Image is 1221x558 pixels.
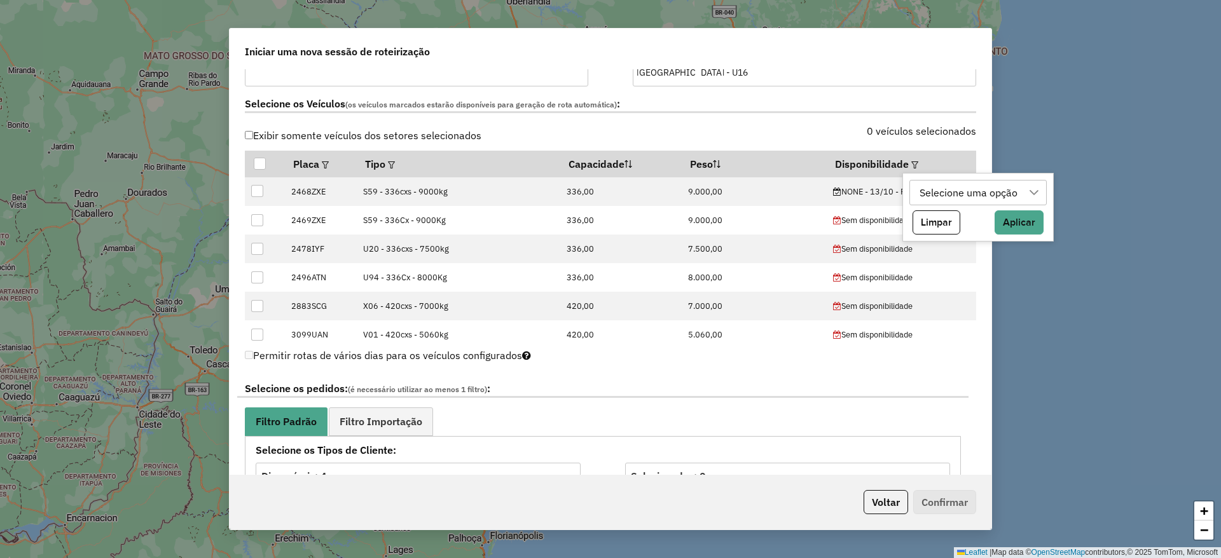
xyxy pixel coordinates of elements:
td: X06 - 420cxs - 7000kg [356,292,560,320]
th: Tipo [356,151,560,177]
span: (os veículos marcados estarão disponíveis para geração de rota automática) [345,100,617,109]
div: Sem disponibilidade [833,329,969,341]
i: 'Roteirizador.NaoPossuiAgenda' | translate [833,303,841,311]
td: 2883SCG [285,292,356,320]
input: Permitir rotas de vários dias para os veículos configurados [245,351,253,359]
i: Selecione pelo menos um veículo [522,350,531,360]
a: Zoom in [1194,501,1213,521]
th: Placa [285,151,356,177]
td: 336,00 [560,206,682,235]
td: S59 - 336Cx - 9000Kg [356,206,560,235]
td: U20 - 336cxs - 7500kg [356,235,560,263]
div: Disponíveis: 4 [261,468,575,484]
i: 'Roteirizador.NaoPossuiAgenda' | translate [833,274,841,282]
td: 5.060,00 [682,320,826,349]
a: Leaflet [957,548,988,557]
div: Selecione uma opção [915,180,1022,205]
td: S59 - 336cxs - 9000kg [356,177,560,206]
td: U94 - 336Cx - 8000Kg [356,263,560,292]
span: (é necessário utilizar ao menos 1 filtro) [348,384,487,394]
strong: Selecione os Tipos de Cliente: [248,442,958,458]
button: Limpar [913,210,960,235]
i: Possui agenda para o dia [833,188,841,196]
td: 9.000,00 [682,206,826,235]
td: 3099UAN [285,320,356,349]
td: 336,00 [560,235,682,263]
div: NONE - 13/10 - PROMAX [833,186,969,198]
td: 2478IYF [285,235,356,263]
td: 336,00 [560,263,682,292]
input: Exibir somente veículos dos setores selecionados [245,131,253,139]
label: Selecione os Veículos : [245,96,976,113]
div: Map data © contributors,© 2025 TomTom, Microsoft [954,547,1221,558]
td: V01 - 420cxs - 5060kg [356,320,560,349]
th: Peso [682,151,826,177]
td: 8.000,00 [682,263,826,292]
td: 7.000,00 [682,292,826,320]
span: Filtro Padrão [256,416,317,426]
label: Permitir rotas de vários dias para os veículos configurados [245,343,531,367]
td: 9.000,00 [682,177,826,206]
label: Selecione os pedidos: : [237,381,969,398]
div: Sem disponibilidade [833,214,969,226]
i: 'Roteirizador.NaoPossuiAgenda' | translate [833,245,841,254]
i: 'Roteirizador.NaoPossuiAgenda' | translate [833,217,841,225]
div: Sem disponibilidade [833,271,969,283]
td: 336,00 [560,177,682,206]
span: Filtro Importação [340,416,422,426]
th: Disponibilidade [826,151,976,177]
span: − [1200,522,1208,538]
span: Iniciar uma nova sessão de roteirização [245,44,430,59]
span: + [1200,503,1208,519]
td: 2469ZXE [285,206,356,235]
td: 420,00 [560,292,682,320]
td: 7.500,00 [682,235,826,263]
td: 2468ZXE [285,177,356,206]
button: Aplicar [995,210,1044,235]
div: Sem disponibilidade [833,243,969,255]
div: Selecionados: 0 [631,468,944,484]
label: 0 veículos selecionados [867,123,976,139]
label: Exibir somente veículos dos setores selecionados [245,123,481,147]
span: | [990,548,991,557]
button: Voltar [864,490,908,514]
a: Zoom out [1194,521,1213,540]
td: 2496ATN [285,263,356,292]
th: Capacidade [560,151,682,177]
div: Sem disponibilidade [833,300,969,312]
td: 420,00 [560,320,682,349]
a: OpenStreetMap [1031,548,1086,557]
i: 'Roteirizador.NaoPossuiAgenda' | translate [833,331,841,339]
div: [GEOGRAPHIC_DATA] - U16 [637,66,972,79]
